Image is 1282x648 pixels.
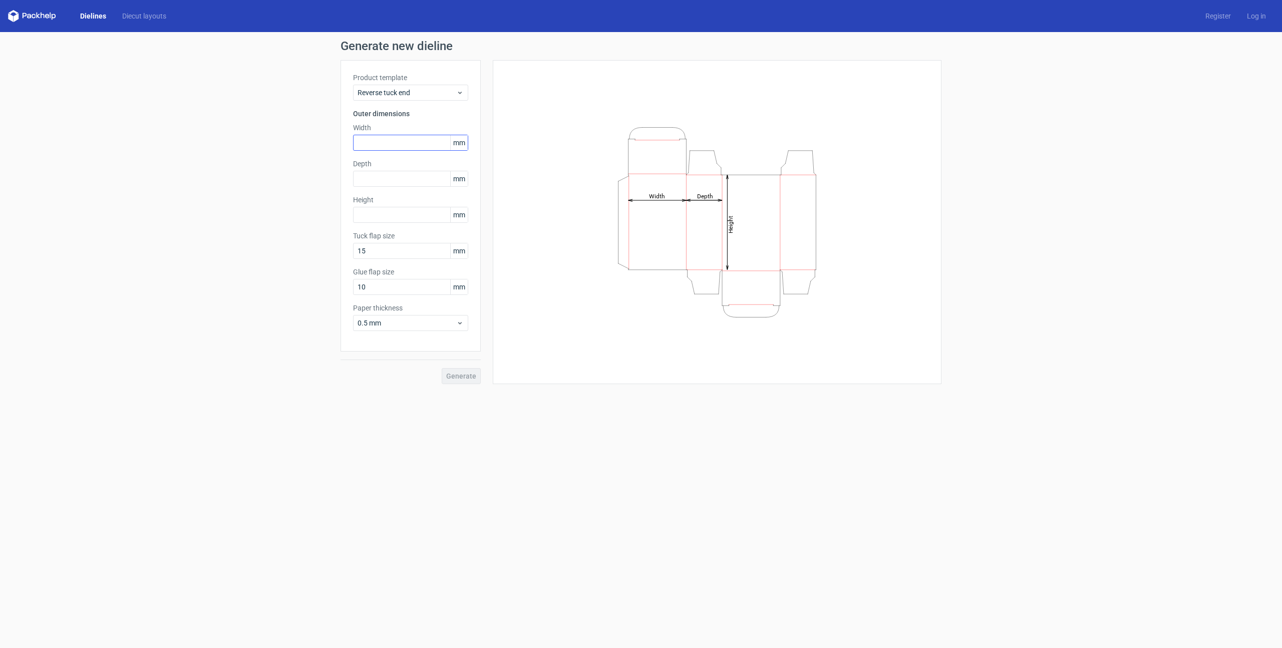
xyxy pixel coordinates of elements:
[341,40,941,52] h1: Generate new dieline
[353,303,468,313] label: Paper thickness
[358,318,456,328] span: 0.5 mm
[649,192,665,199] tspan: Width
[727,215,734,233] tspan: Height
[1197,11,1239,21] a: Register
[450,207,468,222] span: mm
[450,171,468,186] span: mm
[353,109,468,119] h3: Outer dimensions
[353,73,468,83] label: Product template
[450,279,468,294] span: mm
[358,88,456,98] span: Reverse tuck end
[353,123,468,133] label: Width
[353,195,468,205] label: Height
[114,11,174,21] a: Diecut layouts
[1239,11,1274,21] a: Log in
[450,135,468,150] span: mm
[72,11,114,21] a: Dielines
[353,231,468,241] label: Tuck flap size
[353,159,468,169] label: Depth
[697,192,713,199] tspan: Depth
[450,243,468,258] span: mm
[353,267,468,277] label: Glue flap size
